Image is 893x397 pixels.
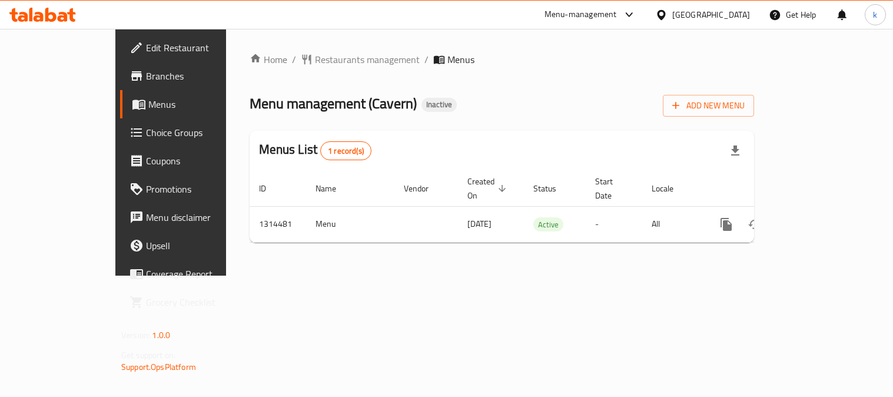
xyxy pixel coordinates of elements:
span: Upsell [146,239,255,253]
span: Promotions [146,182,255,196]
div: Inactive [421,98,457,112]
h2: Menus List [259,141,371,160]
th: Actions [703,171,835,207]
span: Created On [467,174,510,203]
td: All [642,206,703,242]
span: [DATE] [467,216,492,231]
span: Menus [148,97,255,111]
span: 1.0.0 [152,327,170,343]
span: Grocery Checklist [146,295,255,309]
span: Name [316,181,351,196]
span: ID [259,181,281,196]
span: Start Date [595,174,628,203]
a: Menus [120,90,264,118]
div: Menu-management [545,8,617,22]
span: Menus [447,52,474,67]
li: / [424,52,429,67]
span: Locale [652,181,689,196]
td: Menu [306,206,394,242]
span: Active [533,218,563,231]
a: Home [250,52,287,67]
span: Vendor [404,181,444,196]
td: 1314481 [250,206,306,242]
nav: breadcrumb [250,52,754,67]
span: Inactive [421,100,457,110]
a: Restaurants management [301,52,420,67]
div: Total records count [320,141,371,160]
span: Coupons [146,154,255,168]
a: Promotions [120,175,264,203]
span: Branches [146,69,255,83]
span: Add New Menu [672,98,745,113]
a: Coverage Report [120,260,264,288]
a: Grocery Checklist [120,288,264,316]
span: Restaurants management [315,52,420,67]
a: Coupons [120,147,264,175]
span: Get support on: [121,348,175,363]
button: Add New Menu [663,95,754,117]
a: Choice Groups [120,118,264,147]
span: Status [533,181,572,196]
table: enhanced table [250,171,835,243]
div: Active [533,217,563,231]
span: 1 record(s) [321,145,371,157]
a: Branches [120,62,264,90]
div: Export file [721,137,749,165]
a: Edit Restaurant [120,34,264,62]
span: Edit Restaurant [146,41,255,55]
a: Menu disclaimer [120,203,264,231]
div: [GEOGRAPHIC_DATA] [672,8,750,21]
td: - [586,206,642,242]
span: Coverage Report [146,267,255,281]
span: Version: [121,327,150,343]
span: k [873,8,877,21]
span: Choice Groups [146,125,255,140]
span: Menu management ( Cavern ) [250,90,417,117]
button: more [712,210,741,239]
span: Menu disclaimer [146,210,255,224]
a: Support.OpsPlatform [121,359,196,375]
button: Change Status [741,210,769,239]
li: / [292,52,296,67]
a: Upsell [120,231,264,260]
